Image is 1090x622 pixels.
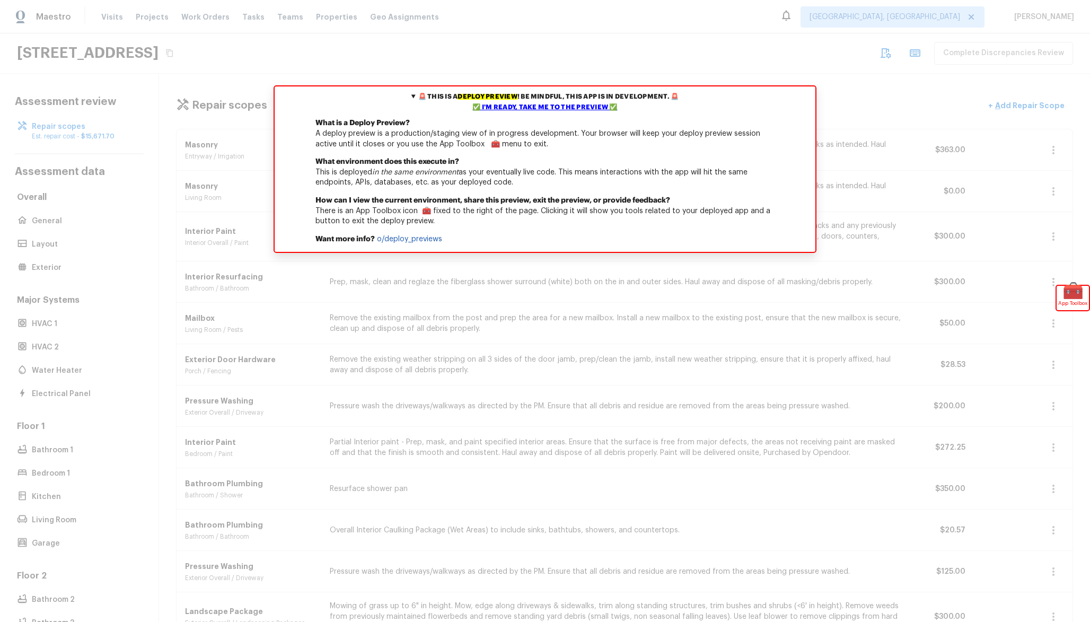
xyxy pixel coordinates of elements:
[15,95,144,109] h4: Assessment review
[192,99,267,112] h4: Repair scopes
[330,401,905,411] p: Pressure wash the driveways/walkways as directed by the PM. Ensure that all debris and residue ar...
[980,95,1073,117] button: +Add Repair Scope
[918,231,965,242] p: $300.00
[1010,12,1074,22] span: [PERSON_NAME]
[185,313,317,323] p: Mailbox
[458,94,517,100] mark: deploy preview
[32,239,137,250] p: Layout
[918,145,965,155] p: $363.00
[810,12,960,22] span: [GEOGRAPHIC_DATA], [GEOGRAPHIC_DATA]
[330,525,905,536] p: Overall Interior Caulking Package (Wet Areas) to include sinks, bathtubs, showers, and countertops.
[185,437,317,448] p: Interior Paint
[330,437,905,458] p: Partial Interior paint - Prep, mask, and paint specified interior areas. Ensure that the surface ...
[15,294,144,308] h5: Major Systems
[185,284,317,293] p: Bathroom / Bathroom
[32,468,137,479] p: Bedroom 1
[918,611,965,622] p: $300.00
[277,102,813,113] div: ✅ I'm ready, take me to the preview ✅
[275,157,815,196] p: This is deployed as your eventually live code. This means interactions with the app will hit the ...
[372,169,459,176] em: in the same environment
[918,186,965,197] p: $0.00
[17,43,159,63] h2: [STREET_ADDRESS]
[32,121,137,132] p: Repair scopes
[185,532,317,541] p: Bathroom / Bathroom
[32,365,137,376] p: Water Heater
[185,478,317,489] p: Bathroom Plumbing
[242,13,265,21] span: Tasks
[101,12,123,22] span: Visits
[185,181,317,191] p: Masonry
[185,194,317,202] p: Living Room
[315,197,670,204] b: How can I view the current environment, share this preview, exit the preview, or provide feedback?
[370,12,439,22] span: Geo Assignments
[15,191,144,205] h5: Overall
[15,420,144,434] h5: Floor 1
[1058,298,1087,309] span: App Toolbox
[32,262,137,273] p: Exterior
[185,226,317,236] p: Interior Paint
[15,570,144,584] h5: Floor 2
[185,239,317,247] p: Interior Overall / Paint
[185,450,317,458] p: Bedroom / Paint
[32,594,137,605] p: Bathroom 2
[185,326,317,334] p: Living Room / Pests
[185,139,317,150] p: Masonry
[185,561,317,572] p: Pressure Washing
[330,484,905,494] p: Resurface shower pan
[185,396,317,406] p: Pressure Washing
[918,360,965,370] p: $28.53
[993,100,1065,111] p: Add Repair Scope
[315,235,375,243] b: Want more info?
[1057,286,1089,296] span: 🧰
[330,354,905,375] p: Remove the existing weather stripping on all 3 sides of the door jamb, prep/clean the jamb, insta...
[32,445,137,455] p: Bathroom 1
[81,133,115,139] span: $15,671.70
[32,492,137,502] p: Kitchen
[918,525,965,536] p: $20.57
[185,408,317,417] p: Exterior Overall / Driveway
[36,12,71,22] span: Maestro
[918,318,965,329] p: $50.00
[15,165,144,181] h4: Assessment data
[1057,286,1089,310] div: 🧰App Toolbox
[185,491,317,500] p: Bathroom / Shower
[185,574,317,582] p: Exterior Overall / Driveway
[315,158,459,165] b: What environment does this execute in?
[918,566,965,577] p: $125.00
[275,196,815,234] p: There is an App Toolbox icon 🧰 fixed to the right of the page. Clicking it will show you tools re...
[330,277,905,287] p: Prep, mask, clean and reglaze the fiberglass shower surround (white) both on the in and outer sid...
[185,152,317,161] p: Entryway / Irrigation
[377,235,442,243] a: o/deploy_previews
[275,118,815,157] p: A deploy preview is a production/staging view of in progress development. Your browser will keep ...
[185,367,317,375] p: Porch / Fencing
[330,313,905,334] p: Remove the existing mailbox from the post and prep the area for a new mailbox. Install a new mail...
[181,12,230,22] span: Work Orders
[918,277,965,287] p: $300.00
[918,484,965,494] p: $350.00
[136,12,169,22] span: Projects
[32,342,137,353] p: HVAC 2
[185,354,317,365] p: Exterior Door Hardware
[277,12,303,22] span: Teams
[918,401,965,411] p: $200.00
[185,606,317,617] p: Landscape Package
[32,319,137,329] p: HVAC 1
[163,46,177,60] button: Copy Address
[316,12,357,22] span: Properties
[330,566,905,577] p: Pressure wash the driveways/walkways as directed by the PM. Ensure that all debris and residue ar...
[32,389,137,399] p: Electrical Panel
[185,520,317,530] p: Bathroom Plumbing
[32,538,137,549] p: Garage
[32,515,137,525] p: Living Room
[185,271,317,282] p: Interior Resurfacing
[918,442,965,453] p: $272.25
[275,86,815,118] summary: 🚨 This is adeploy preview! Be mindful, this app is in development. 🚨✅ I'm ready, take me to the p...
[315,119,410,127] b: What is a Deploy Preview?
[32,216,137,226] p: General
[32,132,137,141] p: Est. repair cost -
